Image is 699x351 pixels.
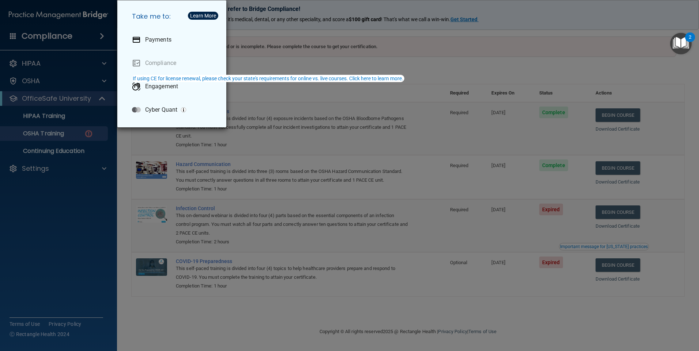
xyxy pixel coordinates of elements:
[126,30,220,50] a: Payments
[689,37,691,47] div: 2
[126,6,220,27] h5: Take me to:
[145,106,177,113] p: Cyber Quant
[126,53,220,73] a: Compliance
[133,76,403,81] div: If using CE for license renewal, please check your state's requirements for online vs. live cours...
[145,36,171,43] p: Payments
[190,13,216,18] div: Learn More
[188,12,218,20] button: Learn More
[132,75,404,82] button: If using CE for license renewal, please check your state's requirements for online vs. live cours...
[126,76,220,97] a: Engagement
[670,33,692,54] button: Open Resource Center, 2 new notifications
[145,83,178,90] p: Engagement
[126,100,220,120] a: Cyber Quant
